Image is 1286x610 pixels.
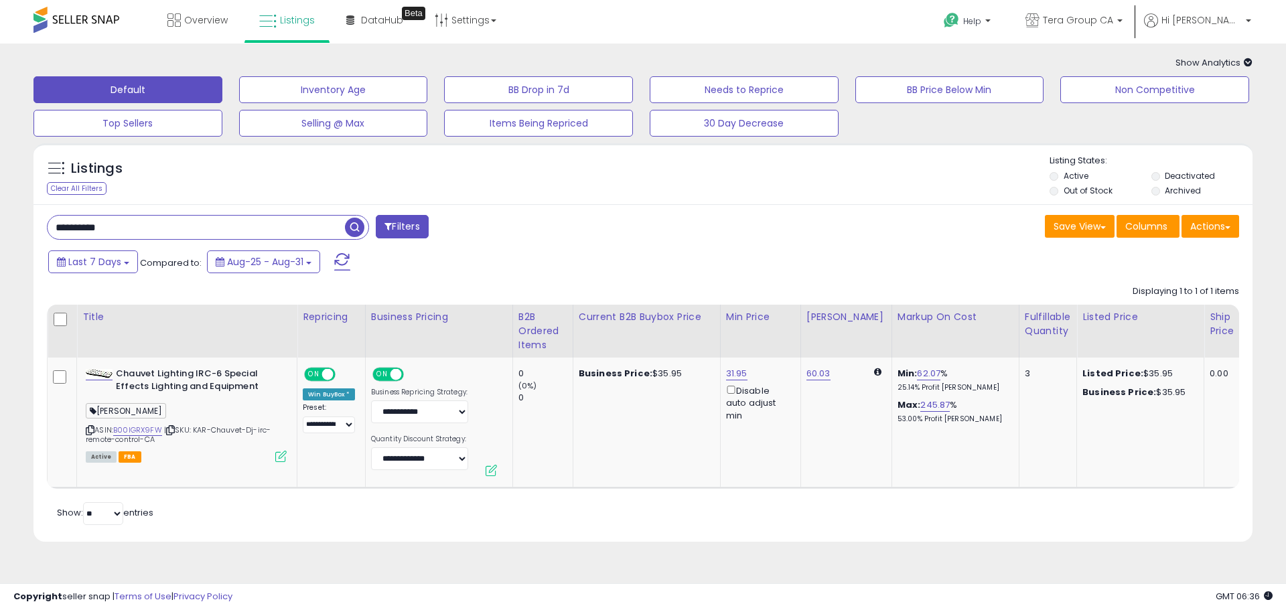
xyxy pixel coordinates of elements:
div: $35.95 [1082,368,1194,380]
span: Show: entries [57,506,153,519]
span: Show Analytics [1175,56,1253,69]
div: Clear All Filters [47,182,106,195]
p: 25.14% Profit [PERSON_NAME] [898,383,1009,392]
h5: Listings [71,159,123,178]
button: Needs to Reprice [650,76,839,103]
a: Help [933,2,1004,44]
b: Min: [898,367,918,380]
span: Aug-25 - Aug-31 [227,255,303,269]
a: 60.03 [806,367,831,380]
button: Aug-25 - Aug-31 [207,250,320,273]
span: 2025-09-8 06:36 GMT [1216,590,1273,603]
button: Last 7 Days [48,250,138,273]
a: Privacy Policy [173,590,232,603]
div: Fulfillable Quantity [1025,310,1071,338]
label: Archived [1165,185,1201,196]
div: Min Price [726,310,795,324]
span: DataHub [361,13,403,27]
span: Help [963,15,981,27]
div: Disable auto adjust min [726,383,790,422]
span: [PERSON_NAME] [86,403,166,418]
label: Quantity Discount Strategy: [371,435,468,444]
button: Default [33,76,222,103]
label: Active [1064,170,1088,181]
div: Business Pricing [371,310,507,324]
span: FBA [119,451,141,463]
button: 30 Day Decrease [650,110,839,137]
span: Hi [PERSON_NAME] [1161,13,1242,27]
div: [PERSON_NAME] [806,310,886,324]
div: Listed Price [1082,310,1198,324]
span: All listings currently available for purchase on Amazon [86,451,117,463]
div: 0 [518,368,573,380]
a: 31.95 [726,367,747,380]
button: Save View [1045,215,1115,238]
div: Title [82,310,291,324]
span: Tera Group CA [1043,13,1113,27]
span: Compared to: [140,256,202,269]
button: Columns [1117,215,1180,238]
b: Max: [898,398,921,411]
a: B00IGRX9FW [113,425,162,436]
button: Non Competitive [1060,76,1249,103]
a: Hi [PERSON_NAME] [1144,13,1251,44]
span: Last 7 Days [68,255,121,269]
button: Items Being Repriced [444,110,633,137]
div: Displaying 1 to 1 of 1 items [1133,285,1239,298]
i: Get Help [943,12,960,29]
b: Business Price: [1082,386,1156,398]
div: Preset: [303,403,355,433]
a: Terms of Use [115,590,171,603]
span: | SKU: KAR-Chauvet-Dj-irc-remote-control-CA [86,425,271,445]
strong: Copyright [13,590,62,603]
b: Business Price: [579,367,652,380]
th: The percentage added to the cost of goods (COGS) that forms the calculator for Min & Max prices. [891,305,1019,358]
a: 245.87 [920,398,950,412]
b: Listed Price: [1082,367,1143,380]
button: Inventory Age [239,76,428,103]
span: OFF [334,369,355,380]
div: Markup on Cost [898,310,1013,324]
b: Chauvet Lighting IRC-6 Special Effects Lighting and Equipment [116,368,279,396]
div: 0 [518,392,573,404]
p: Listing States: [1050,155,1252,167]
span: Columns [1125,220,1167,233]
button: BB Price Below Min [855,76,1044,103]
div: ASIN: [86,368,287,461]
div: % [898,399,1009,424]
div: % [898,368,1009,392]
span: ON [374,369,390,380]
p: 53.00% Profit [PERSON_NAME] [898,414,1009,424]
div: 3 [1025,368,1066,380]
button: Top Sellers [33,110,222,137]
div: B2B Ordered Items [518,310,567,352]
button: BB Drop in 7d [444,76,633,103]
div: Tooltip anchor [402,7,425,20]
div: Win BuyBox * [303,388,355,400]
div: $35.95 [579,368,710,380]
button: Actions [1182,215,1239,238]
div: seller snap | | [13,591,232,603]
small: (0%) [518,380,537,391]
span: ON [305,369,322,380]
label: Out of Stock [1064,185,1113,196]
span: Listings [280,13,315,27]
div: Ship Price [1210,310,1236,338]
label: Business Repricing Strategy: [371,388,468,397]
div: 0.00 [1210,368,1232,380]
div: $35.95 [1082,386,1194,398]
span: Overview [184,13,228,27]
label: Deactivated [1165,170,1215,181]
button: Selling @ Max [239,110,428,137]
a: 62.07 [917,367,940,380]
button: Filters [376,215,428,238]
img: 41I+88+xwZL._SL40_.jpg [86,369,113,378]
div: Current B2B Buybox Price [579,310,715,324]
div: Repricing [303,310,360,324]
span: OFF [402,369,423,380]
